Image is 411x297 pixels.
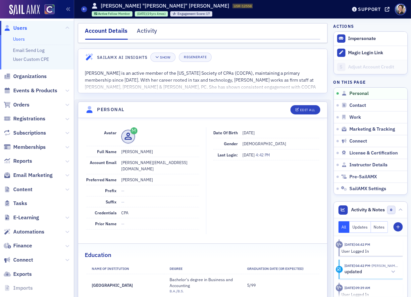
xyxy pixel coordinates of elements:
[95,221,117,226] span: Prior Name
[13,129,46,137] span: Subscriptions
[349,114,361,120] span: Work
[242,152,256,157] span: [DATE]
[395,4,406,15] span: Profile
[164,274,242,296] td: Bachelor's degree in Business and Accounting
[44,4,55,15] img: SailAMX
[334,23,354,29] h4: Actions
[13,271,32,278] span: Exports
[85,251,112,259] h2: Education
[4,101,29,108] a: Orders
[164,264,242,274] th: Degree
[349,221,371,233] button: Updates
[300,108,315,112] div: Edit All
[86,274,164,296] td: [GEOGRAPHIC_DATA]
[349,91,369,97] span: Personal
[349,103,366,108] span: Contact
[224,141,238,146] span: Gender
[349,186,386,192] span: SailAMX Settings
[344,242,370,247] time: 8/21/2025 04:42 PM
[86,264,164,274] th: Name of Institution
[349,174,377,180] span: Pre-SailAMX
[104,130,117,135] span: Avatar
[348,36,376,42] button: Impersonate
[348,50,404,56] div: Magic Login Link
[371,221,388,233] button: Notes
[121,221,125,226] span: —
[334,60,407,74] a: Adjust Account Credit
[349,150,398,156] span: License & Certification
[90,160,117,165] span: Account Email
[135,11,168,17] div: 2006-03-31 00:00:00
[338,221,350,233] button: All
[97,149,117,154] span: Full Name
[4,129,46,137] a: Subscriptions
[13,56,49,62] a: User Custom CPE
[344,269,362,275] h5: updated
[137,12,146,16] span: [DATE]
[106,199,117,204] span: Suffix
[13,87,57,94] span: Events & Products
[178,12,210,16] div: 17
[121,157,199,174] dd: [PERSON_NAME][EMAIL_ADDRESS][DOMAIN_NAME]
[341,248,398,254] div: User Logged In
[13,157,32,165] span: Reports
[86,177,117,182] span: Preferred Name
[4,144,46,151] a: Memberships
[92,11,133,17] div: Active: Active: Fellow Member
[13,284,33,292] span: Imports
[387,206,395,214] span: 0
[334,46,407,60] button: Magic Login Link
[256,152,270,157] span: 4:42 PM
[290,105,320,114] button: Edit All
[121,207,199,218] dd: CPA
[13,24,27,32] span: Users
[9,5,40,15] img: SailAMX
[137,12,166,16] div: (19yrs 4mos)
[105,188,117,193] span: Prefix
[4,271,32,278] a: Exports
[336,241,343,248] div: Activity
[13,228,44,235] span: Automations
[336,284,343,291] div: Activity
[13,144,46,151] span: Memberships
[13,36,25,42] a: Users
[170,289,184,293] span: B.A./B.S.
[95,210,117,215] span: Credentials
[85,26,128,40] div: Account Details
[213,130,238,135] span: Date of Birth
[4,157,32,165] a: Reports
[4,172,53,179] a: Email Marketing
[4,115,45,122] a: Registrations
[344,269,398,276] button: updated
[178,12,206,16] span: Engagement Score :
[170,11,212,17] div: Engagement Score: 17
[101,2,229,10] h1: [PERSON_NAME] "[PERSON_NAME]" [PERSON_NAME]
[336,266,343,273] div: Update
[13,256,33,264] span: Connect
[4,73,47,80] a: Organizations
[13,101,29,108] span: Orders
[13,73,47,80] span: Organizations
[108,12,130,16] span: Fellow Member
[349,138,367,144] span: Connect
[97,54,147,60] h4: SailAMX AI Insights
[370,263,398,268] span: Tiffanie Rudow
[4,200,27,207] a: Tasks
[13,172,53,179] span: Email Marketing
[344,263,370,268] time: 8/21/2025 04:42 PM
[4,214,39,221] a: E-Learning
[334,79,408,85] h4: On this page
[4,186,32,193] a: Content
[121,188,125,193] span: —
[137,26,157,39] div: Activity
[218,152,238,157] span: Last Login:
[349,126,395,132] span: Marketing & Tracking
[4,87,57,94] a: Events & Products
[179,53,212,62] button: Regenerate
[13,115,45,122] span: Registrations
[13,186,32,193] span: Content
[349,162,387,168] span: Instructor Details
[121,146,199,157] dd: [PERSON_NAME]
[13,200,27,207] span: Tasks
[13,47,44,53] a: Email Send Log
